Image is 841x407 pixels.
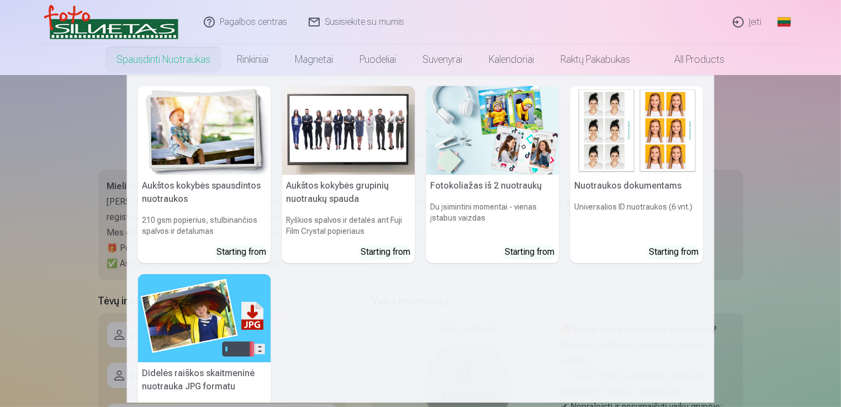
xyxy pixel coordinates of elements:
div: Starting from [361,245,411,259]
a: Aukštos kokybės grupinių nuotraukų spaudaAukštos kokybės grupinių nuotraukų spaudaRyškios spalvos... [282,86,415,263]
img: /v3 [44,4,178,40]
img: Fotokoliažas iš 2 nuotraukų [426,86,559,175]
a: Suvenyrai [409,44,475,75]
h6: Universalios ID nuotraukos (6 vnt.) [570,197,704,241]
a: Rinkiniai [224,44,282,75]
a: Fotokoliažas iš 2 nuotraukųFotokoliažas iš 2 nuotraukųDu įsimintini momentai - vienas įstabus vai... [426,86,559,263]
a: Raktų pakabukas [547,44,643,75]
img: Didelės raiškos skaitmeninė nuotrauka JPG formatu [138,274,271,363]
a: Kalendoriai [475,44,547,75]
img: Nuotraukos dokumentams [570,86,704,175]
a: Nuotraukos dokumentamsNuotraukos dokumentamsUniversalios ID nuotraukos (6 vnt.)Starting from [570,86,704,263]
a: Puodeliai [346,44,409,75]
div: Starting from [505,245,555,259]
h5: Fotokoliažas iš 2 nuotraukų [426,175,559,197]
a: Aukštos kokybės spausdintos nuotraukos Aukštos kokybės spausdintos nuotraukos210 gsm popierius, s... [138,86,271,263]
img: Aukštos kokybės spausdintos nuotraukos [138,86,271,175]
a: All products [643,44,738,75]
h5: Nuotraukos dokumentams [570,175,704,197]
h5: Didelės raiškos skaitmeninė nuotrauka JPG formatu [138,362,271,398]
img: Aukštos kokybės grupinių nuotraukų spauda [282,86,415,175]
a: Magnetai [282,44,346,75]
a: Spausdinti nuotraukas [103,44,224,75]
div: Starting from [649,245,699,259]
h5: Aukštos kokybės spausdintos nuotraukos [138,175,271,210]
h6: Du įsimintini momentai - vienas įstabus vaizdas [426,197,559,241]
h6: Ryškios spalvos ir detalės ant Fuji Film Crystal popieriaus [282,210,415,241]
h6: 210 gsm popierius, stulbinančios spalvos ir detalumas [138,210,271,241]
div: Starting from [217,245,267,259]
h5: Aukštos kokybės grupinių nuotraukų spauda [282,175,415,210]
